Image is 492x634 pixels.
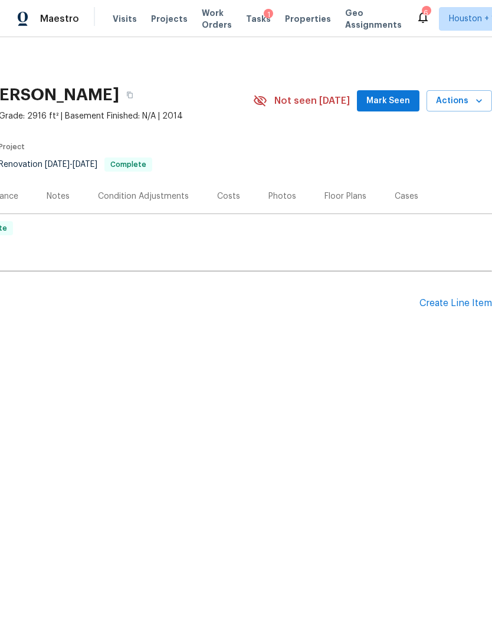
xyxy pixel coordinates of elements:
div: 1 [264,9,273,21]
button: Actions [427,90,492,112]
span: Maestro [40,13,79,25]
div: Cases [395,190,418,202]
button: Copy Address [119,84,140,106]
span: [DATE] [73,160,97,169]
span: Not seen [DATE] [274,95,350,107]
span: Mark Seen [366,94,410,109]
span: Visits [113,13,137,25]
div: Notes [47,190,70,202]
span: Actions [436,94,483,109]
button: Mark Seen [357,90,419,112]
span: Properties [285,13,331,25]
div: Floor Plans [324,190,366,202]
span: - [45,160,97,169]
span: Tasks [246,15,271,23]
span: Work Orders [202,7,232,31]
div: Costs [217,190,240,202]
span: Geo Assignments [345,7,402,31]
div: Photos [268,190,296,202]
span: Projects [151,13,188,25]
div: Create Line Item [419,298,492,309]
div: 6 [422,7,430,19]
span: [DATE] [45,160,70,169]
span: Complete [106,161,151,168]
div: Condition Adjustments [98,190,189,202]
